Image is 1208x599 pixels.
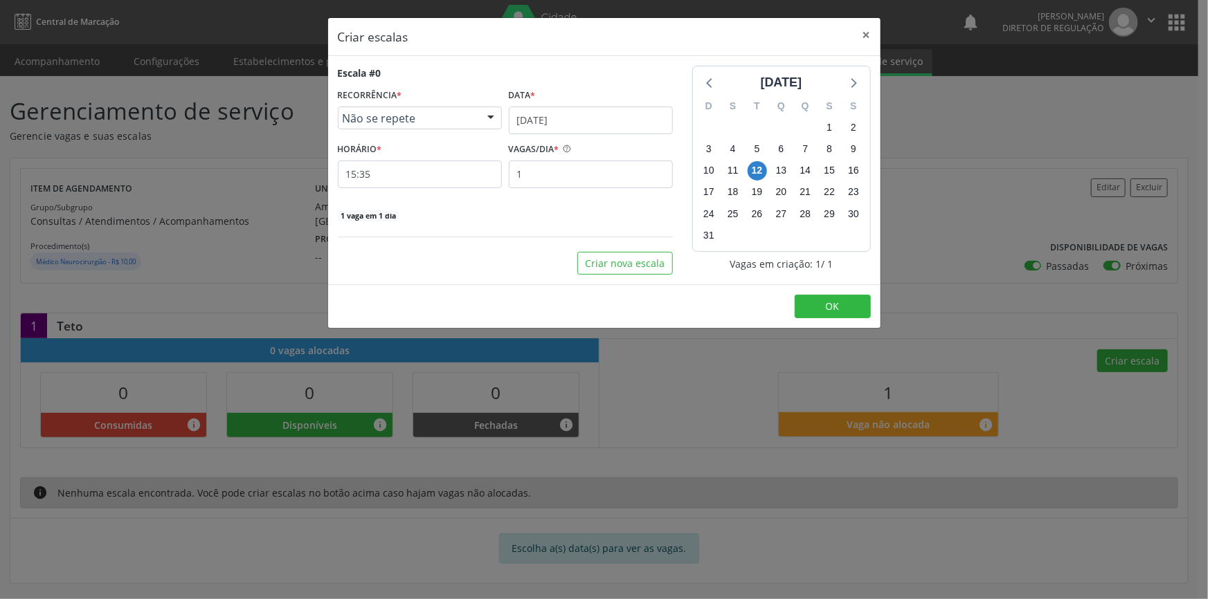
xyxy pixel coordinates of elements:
[820,183,839,202] span: sexta-feira, 22 de agosto de 2025
[844,118,863,137] span: sábado, 2 de agosto de 2025
[748,183,767,202] span: terça-feira, 19 de agosto de 2025
[771,204,791,223] span: quarta-feira, 27 de agosto de 2025
[723,140,743,159] span: segunda-feira, 4 de agosto de 2025
[821,257,833,271] span: / 1
[795,140,815,159] span: quinta-feira, 7 de agosto de 2025
[853,18,881,52] button: Close
[338,85,402,107] label: RECORRÊNCIA
[820,161,839,181] span: sexta-feira, 15 de agosto de 2025
[795,204,815,223] span: quinta-feira, 28 de agosto de 2025
[795,161,815,181] span: quinta-feira, 14 de agosto de 2025
[820,118,839,137] span: sexta-feira, 1 de agosto de 2025
[699,204,719,223] span: domingo, 24 de agosto de 2025
[577,252,673,275] button: Criar nova escala
[509,85,536,107] label: Data
[338,28,408,46] h5: Criar escalas
[793,95,818,117] div: Q
[697,95,721,117] div: D
[844,161,863,181] span: sábado, 16 de agosto de 2025
[699,225,719,245] span: domingo, 31 de agosto de 2025
[721,95,745,117] div: S
[723,161,743,181] span: segunda-feira, 11 de agosto de 2025
[338,139,382,160] label: HORÁRIO
[771,140,791,159] span: quarta-feira, 6 de agosto de 2025
[818,95,842,117] div: S
[723,204,743,223] span: segunda-feira, 25 de agosto de 2025
[338,160,502,188] input: 00:00
[748,161,767,181] span: terça-feira, 12 de agosto de 2025
[509,139,559,160] label: VAGAS/DIA
[820,204,839,223] span: sexta-feira, 29 de agosto de 2025
[343,111,474,125] span: Não se repete
[769,95,793,117] div: Q
[795,295,871,318] button: OK
[842,95,866,117] div: S
[699,140,719,159] span: domingo, 3 de agosto de 2025
[559,139,572,154] ion-icon: help circle outline
[723,183,743,202] span: segunda-feira, 18 de agosto de 2025
[844,204,863,223] span: sábado, 30 de agosto de 2025
[699,161,719,181] span: domingo, 10 de agosto de 2025
[844,183,863,202] span: sábado, 23 de agosto de 2025
[795,183,815,202] span: quinta-feira, 21 de agosto de 2025
[748,140,767,159] span: terça-feira, 5 de agosto de 2025
[509,107,673,134] input: Selecione uma data
[844,140,863,159] span: sábado, 9 de agosto de 2025
[692,257,871,271] div: Vagas em criação: 1
[745,95,769,117] div: T
[338,66,381,80] div: Escala #0
[771,183,791,202] span: quarta-feira, 20 de agosto de 2025
[771,161,791,181] span: quarta-feira, 13 de agosto de 2025
[755,73,808,92] div: [DATE]
[826,299,840,313] span: OK
[820,140,839,159] span: sexta-feira, 8 de agosto de 2025
[748,204,767,223] span: terça-feira, 26 de agosto de 2025
[338,210,399,221] span: 1 vaga em 1 dia
[699,183,719,202] span: domingo, 17 de agosto de 2025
